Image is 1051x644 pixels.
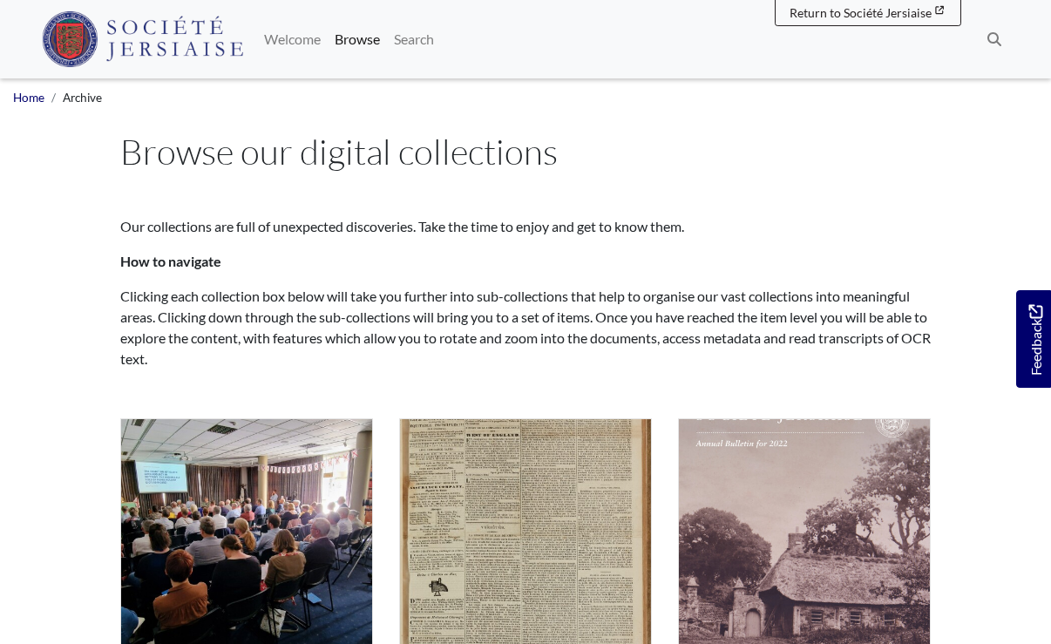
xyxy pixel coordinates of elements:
[328,22,387,57] a: Browse
[120,216,931,237] p: Our collections are full of unexpected discoveries. Take the time to enjoy and get to know them.
[790,5,932,20] span: Return to Société Jersiaise
[1025,304,1046,375] span: Feedback
[13,91,44,105] a: Home
[42,7,243,71] a: Société Jersiaise logo
[63,91,102,105] span: Archive
[120,253,221,269] strong: How to navigate
[1016,290,1051,388] a: Would you like to provide feedback?
[387,22,441,57] a: Search
[120,131,931,173] h1: Browse our digital collections
[120,286,931,369] p: Clicking each collection box below will take you further into sub-collections that help to organi...
[42,11,243,67] img: Société Jersiaise
[257,22,328,57] a: Welcome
